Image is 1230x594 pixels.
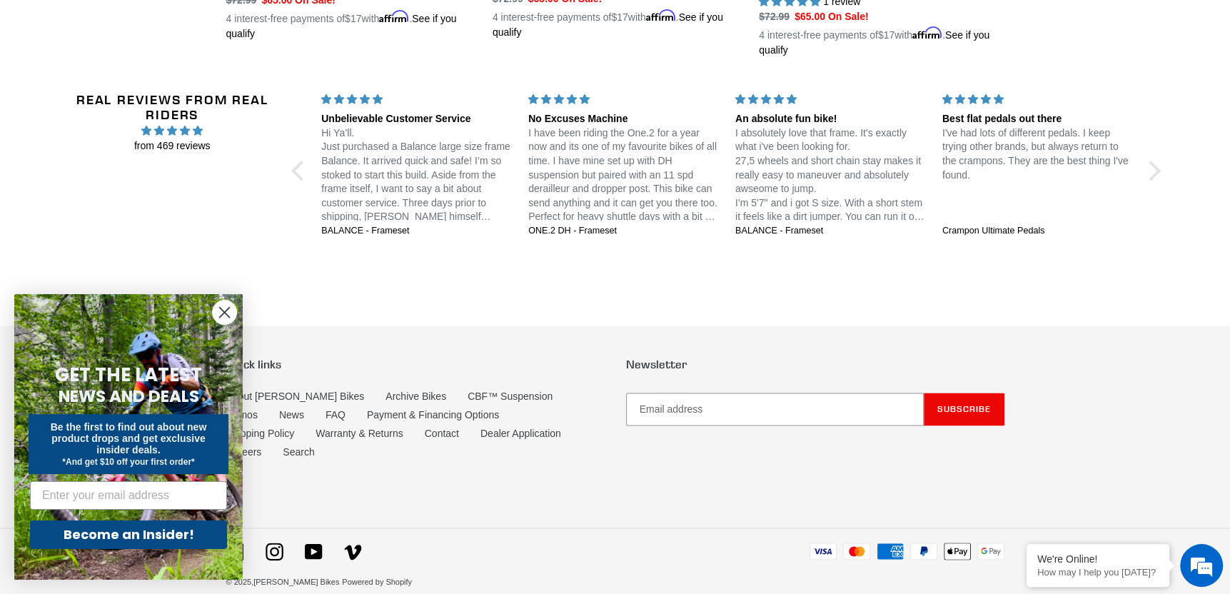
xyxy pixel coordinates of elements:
[212,300,237,325] button: Close dialog
[226,358,605,371] p: Quick links
[321,225,511,238] a: BALANCE - Frameset
[226,428,295,439] a: Shipping Policy
[283,446,314,458] a: Search
[59,385,199,408] span: NEWS AND DEALS
[7,390,272,440] textarea: Type your message and hit 'Enter'
[735,126,925,224] p: I absolutely love that frame. It's exactly what i've been looking for. 27,5 wheels and short chai...
[528,126,718,224] p: I have been riding the One.2 for a year now and its one of my favourite bikes of all time. I have...
[16,79,37,100] div: Navigation go back
[468,391,553,402] a: CBF™ Suspension
[279,409,304,421] a: News
[942,126,1132,182] p: I've had lots of different pedals. I keep trying other brands, but always return to the crampons....
[326,409,346,421] a: FAQ
[342,578,412,586] a: Powered by Shopify
[30,520,227,549] button: Become an Insider!
[1037,553,1159,565] div: We're Online!
[316,428,403,439] a: Warranty & Returns
[937,403,991,414] span: Subscribe
[1037,567,1159,578] p: How may I help you today?
[942,92,1132,107] div: 5 stars
[83,180,197,324] span: We're online!
[321,126,511,224] p: Hi Ya’ll. Just purchased a Balance large size frame Balance. It arrived quick and safe! I’m so st...
[385,391,446,402] a: Archive Bikes
[626,358,1004,371] p: Newsletter
[528,225,718,238] a: ONE.2 DH - Frameset
[942,112,1132,126] div: Best flat pedals out there
[924,393,1004,426] button: Subscribe
[46,71,81,107] img: d_696896380_company_1647369064580_696896380
[61,139,283,153] span: from 469 reviews
[61,92,283,123] h2: Real Reviews from Real Riders
[234,7,268,41] div: Minimize live chat window
[321,92,511,107] div: 5 stars
[425,428,459,439] a: Contact
[226,391,365,402] a: About [PERSON_NAME] Bikes
[367,409,499,421] a: Payment & Financing Options
[735,92,925,107] div: 5 stars
[51,421,207,455] span: Be the first to find out about new product drops and get exclusive insider deals.
[735,112,925,126] div: An absolute fun bike!
[30,481,227,510] input: Enter your email address
[735,225,925,238] a: BALANCE - Frameset
[62,457,194,467] span: *And get $10 off your first order*
[96,80,261,99] div: Chat with us now
[226,578,340,586] small: © 2025,
[528,92,718,107] div: 5 stars
[528,112,718,126] div: No Excuses Machine
[942,225,1132,238] a: Crampon Ultimate Pedals
[253,578,339,586] a: [PERSON_NAME] Bikes
[480,428,561,439] a: Dealer Application
[61,123,283,139] span: 4.96 stars
[626,393,924,426] input: Email address
[55,362,202,388] span: GET THE LATEST
[321,112,511,126] div: Unbelievable Customer Service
